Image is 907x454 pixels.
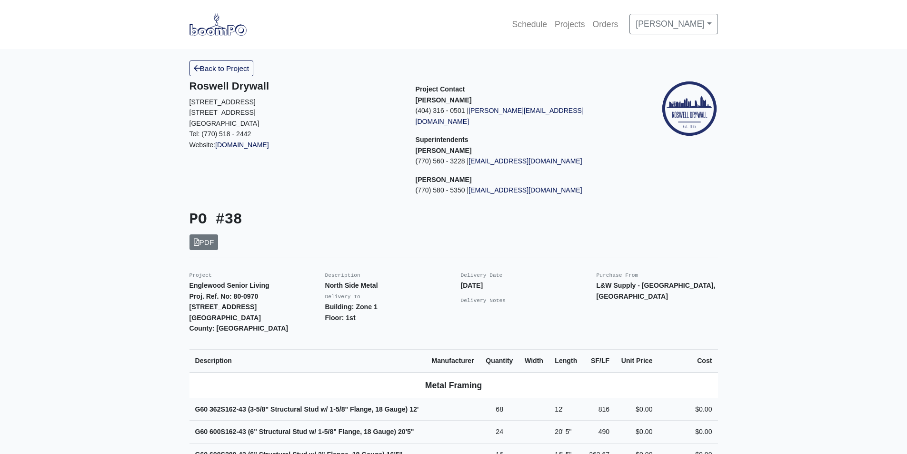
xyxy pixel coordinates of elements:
[189,13,247,35] img: boomPO
[468,186,582,194] a: [EMAIL_ADDRESS][DOMAIN_NAME]
[189,324,289,332] strong: County: [GEOGRAPHIC_DATA]
[189,97,401,108] p: [STREET_ADDRESS]
[189,314,261,322] strong: [GEOGRAPHIC_DATA]
[551,14,589,35] a: Projects
[583,398,615,421] td: 816
[189,282,269,289] strong: Englewood Senior Living
[325,282,378,289] strong: North Side Metal
[549,349,583,372] th: Length
[615,398,658,421] td: $0.00
[555,405,563,413] span: 12'
[426,349,480,372] th: Manufacturer
[189,293,259,300] strong: Proj. Ref. No: 80-0970
[325,272,360,278] small: Description
[407,428,414,435] span: 5"
[425,381,482,390] b: Metal Framing
[480,398,519,421] td: 68
[195,428,414,435] strong: G60 600S162-43 (6" Structural Stud w/ 1-5/8" Flange, 18 Gauge)
[189,118,401,129] p: [GEOGRAPHIC_DATA]
[589,14,622,35] a: Orders
[416,147,472,154] strong: [PERSON_NAME]
[629,14,718,34] a: [PERSON_NAME]
[658,349,718,372] th: Cost
[195,405,419,413] strong: G60 362S162-43 (3-5/8" Structural Stud w/ 1-5/8" Flange, 18 Gauge)
[416,156,628,167] p: (770) 560 - 3228 |
[409,405,419,413] span: 12'
[416,96,472,104] strong: [PERSON_NAME]
[461,282,483,289] strong: [DATE]
[583,349,615,372] th: SF/LF
[615,421,658,444] td: $0.00
[461,298,506,303] small: Delivery Notes
[583,421,615,444] td: 490
[189,129,401,140] p: Tel: (770) 518 - 2442
[658,421,718,444] td: $0.00
[325,303,378,311] strong: Building: Zone 1
[325,314,356,322] strong: Floor: 1st
[508,14,551,35] a: Schedule
[189,234,219,250] a: PDF
[416,185,628,196] p: (770) 580 - 5350 |
[189,61,254,76] a: Back to Project
[519,349,549,372] th: Width
[189,349,426,372] th: Description
[215,141,269,149] a: [DOMAIN_NAME]
[416,105,628,127] p: (404) 316 - 0501 |
[480,349,519,372] th: Quantity
[416,85,465,93] span: Project Contact
[461,272,503,278] small: Delivery Date
[189,80,401,150] div: Website:
[325,294,360,300] small: Delivery To
[416,136,468,143] span: Superintendents
[398,428,407,435] span: 20'
[189,107,401,118] p: [STREET_ADDRESS]
[555,428,563,435] span: 20'
[189,211,447,229] h3: PO #38
[658,398,718,421] td: $0.00
[615,349,658,372] th: Unit Price
[480,421,519,444] td: 24
[597,272,638,278] small: Purchase From
[189,272,212,278] small: Project
[416,107,584,125] a: [PERSON_NAME][EMAIL_ADDRESS][DOMAIN_NAME]
[566,428,572,435] span: 5"
[416,176,472,183] strong: [PERSON_NAME]
[468,157,582,165] a: [EMAIL_ADDRESS][DOMAIN_NAME]
[597,280,718,302] p: L&W Supply - [GEOGRAPHIC_DATA], [GEOGRAPHIC_DATA]
[189,303,257,311] strong: [STREET_ADDRESS]
[189,80,401,92] h5: Roswell Drywall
